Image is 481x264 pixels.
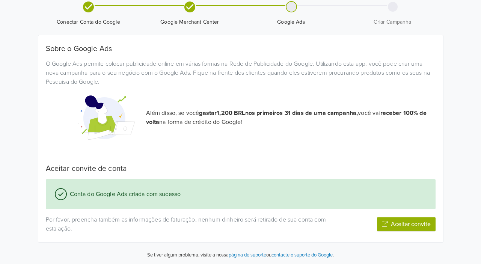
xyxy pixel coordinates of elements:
a: contacte o suporte do Google [271,252,333,258]
span: Google Ads [244,18,339,26]
h5: Aceitar convite de conta [46,164,436,173]
p: Se tiver algum problema, visite a nossa ou . [147,252,334,259]
img: Google Promotional Codes [78,89,135,146]
button: Aceitar convite [377,217,436,231]
a: página de suporte [229,252,266,258]
strong: gastar 1,200 BRL nos primeiros 31 dias de uma campanha, [199,109,358,117]
p: Por favor, preencha também as informações de faturação, nenhum dinheiro será retirado de sua cont... [46,215,335,233]
div: O Google Ads permite colocar publicidade online em várias formas na Rede de Publicidade do Google... [40,59,441,86]
span: Criar Campanha [345,18,440,26]
span: Conectar Conta do Google [41,18,136,26]
span: Conta do Google Ads criada com sucesso [67,190,181,199]
span: Google Merchant Center [142,18,238,26]
p: Além disso, se você você vai na forma de crédito do Google! [146,109,436,127]
h5: Sobre o Google Ads [46,44,436,53]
